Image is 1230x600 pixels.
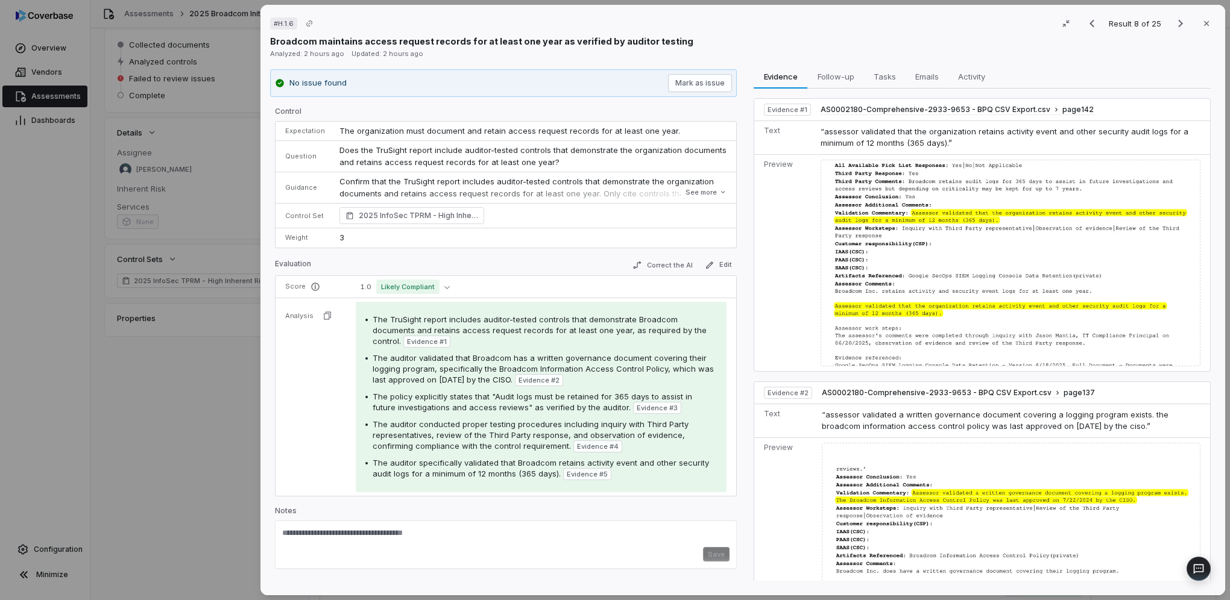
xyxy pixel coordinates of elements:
[700,258,737,272] button: Edit
[822,388,1052,398] span: AS0002180-Comprehensive-2933-9653 - BPQ CSV Export.csv
[637,403,678,413] span: Evidence # 3
[768,105,807,114] span: Evidence # 1
[754,404,817,437] td: Text
[356,280,455,294] button: 1.0Likely Compliant
[754,154,816,371] td: Preview
[628,258,698,272] button: Correct the AI
[768,388,809,398] span: Evidence # 2
[285,211,325,220] p: Control Set
[275,259,311,273] p: Evaluation
[373,314,707,346] span: The TruSight report includes auditor-tested controls that demonstrate Broadcom documents and reta...
[1109,17,1164,30] p: Result 8 of 25
[821,105,1094,115] button: AS0002180-Comprehensive-2933-9653 - BPQ CSV Export.csvpage142
[373,392,692,412] span: The policy explicitly states that "Audit logs must be retained for 365 days to assist in future i...
[821,105,1050,114] span: AS0002180-Comprehensive-2933-9653 - BPQ CSV Export.csv
[359,210,478,222] span: 2025 InfoSec TPRM - High Inherent Risk (TruSight Supported) Access Control
[285,233,325,242] p: Weight
[339,176,727,223] p: Confirm that the TruSight report includes auditor-tested controls that demonstrate the organizati...
[285,183,325,192] p: Guidance
[373,419,689,451] span: The auditor conducted proper testing procedures including inquiry with Third Party representative...
[270,35,693,48] p: Broadcom maintains access request records for at least one year as verified by auditor testing
[376,280,440,294] span: Likely Compliant
[285,152,325,161] p: Question
[567,469,608,479] span: Evidence # 5
[1168,16,1193,31] button: Next result
[759,69,803,84] span: Evidence
[339,233,344,242] span: 3
[274,19,294,28] span: # H.1.6
[822,410,1168,431] span: “assessor validated a written governance document covering a logging program exists. the broadcom...
[822,388,1095,398] button: AS0002180-Comprehensive-2933-9653 - BPQ CSV Export.csvpage137
[869,69,901,84] span: Tasks
[1080,16,1104,31] button: Previous result
[754,120,816,154] td: Text
[519,375,560,385] span: Evidence # 2
[910,69,944,84] span: Emails
[289,77,347,89] p: No issue found
[953,69,990,84] span: Activity
[352,49,423,58] span: Updated: 2 hours ago
[1064,388,1095,398] span: page 137
[285,311,314,320] p: Analysis
[298,13,320,34] button: Copy link
[373,353,714,384] span: The auditor validated that Broadcom has a written governance document covering their logging prog...
[407,337,447,346] span: Evidence # 1
[682,181,730,203] button: See more
[270,49,344,58] span: Analyzed: 2 hours ago
[668,74,732,92] button: Mark as issue
[275,506,737,520] p: Notes
[339,145,729,167] span: Does the TruSight report include auditor-tested controls that demonstrate the organization docume...
[577,442,619,451] span: Evidence # 4
[275,107,737,121] p: Control
[373,458,709,478] span: The auditor specifically validated that Broadcom retains activity event and other security audit ...
[285,127,325,136] p: Expectation
[1062,105,1094,114] span: page 142
[813,69,859,84] span: Follow-up
[339,126,680,136] span: The organization must document and retain access request records for at least one year.
[285,282,341,292] p: Score
[821,127,1188,148] span: “assessor validated that the organization retains activity event and other security audit logs fo...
